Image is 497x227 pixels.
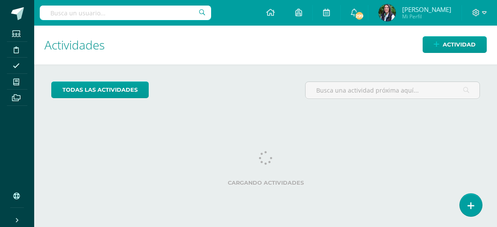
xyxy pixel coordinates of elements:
[306,82,479,99] input: Busca una actividad próxima aquí...
[51,81,149,98] a: todas las Actividades
[443,37,476,52] span: Actividad
[402,5,451,14] span: [PERSON_NAME]
[44,26,487,64] h1: Actividades
[423,36,487,53] a: Actividad
[51,180,480,186] label: Cargando actividades
[40,6,211,20] input: Busca un usuario...
[354,11,364,20] span: 299
[402,13,451,20] span: Mi Perfil
[379,4,396,21] img: 2c0c839dd314da7cbe4dae4a4a75361c.png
